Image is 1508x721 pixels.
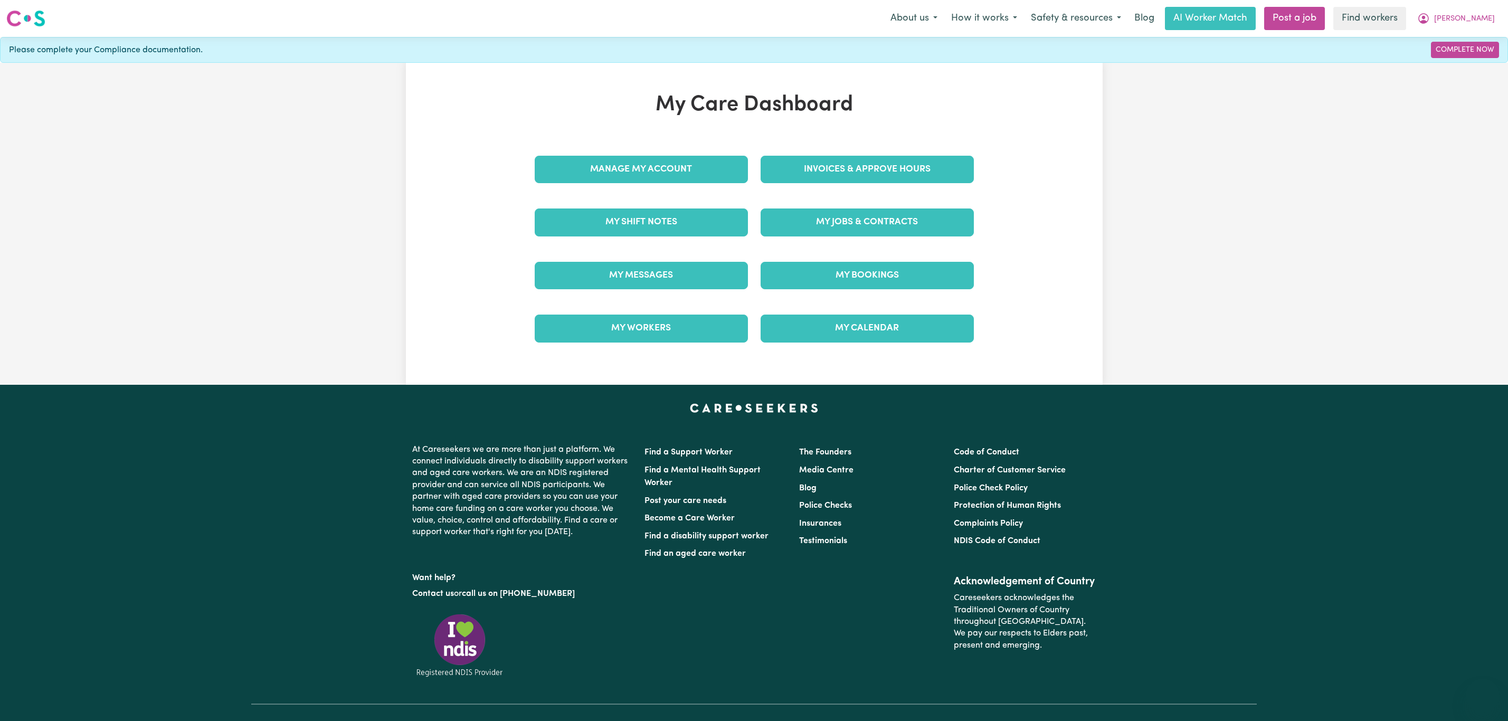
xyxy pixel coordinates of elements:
[535,315,748,342] a: My Workers
[761,315,974,342] a: My Calendar
[9,44,203,56] span: Please complete your Compliance documentation.
[644,466,761,487] a: Find a Mental Health Support Worker
[535,262,748,289] a: My Messages
[761,208,974,236] a: My Jobs & Contracts
[644,497,726,505] a: Post your care needs
[528,92,980,118] h1: My Care Dashboard
[644,549,746,558] a: Find an aged care worker
[412,590,454,598] a: Contact us
[1264,7,1325,30] a: Post a job
[644,448,733,457] a: Find a Support Worker
[954,519,1023,528] a: Complaints Policy
[761,156,974,183] a: Invoices & Approve Hours
[954,466,1066,475] a: Charter of Customer Service
[944,7,1024,30] button: How it works
[954,448,1019,457] a: Code of Conduct
[1434,13,1495,25] span: [PERSON_NAME]
[1024,7,1128,30] button: Safety & resources
[1333,7,1406,30] a: Find workers
[799,519,841,528] a: Insurances
[1165,7,1256,30] a: AI Worker Match
[1128,7,1161,30] a: Blog
[412,440,632,543] p: At Careseekers we are more than just a platform. We connect individuals directly to disability su...
[954,501,1061,510] a: Protection of Human Rights
[761,262,974,289] a: My Bookings
[799,466,853,475] a: Media Centre
[799,484,817,492] a: Blog
[535,156,748,183] a: Manage My Account
[799,537,847,545] a: Testimonials
[799,501,852,510] a: Police Checks
[6,6,45,31] a: Careseekers logo
[799,448,851,457] a: The Founders
[1466,679,1500,713] iframe: Button to launch messaging window, conversation in progress
[412,584,632,604] p: or
[644,514,735,523] a: Become a Care Worker
[954,575,1096,588] h2: Acknowledgement of Country
[1410,7,1502,30] button: My Account
[412,568,632,584] p: Want help?
[6,9,45,28] img: Careseekers logo
[954,537,1040,545] a: NDIS Code of Conduct
[535,208,748,236] a: My Shift Notes
[644,532,769,540] a: Find a disability support worker
[462,590,575,598] a: call us on [PHONE_NUMBER]
[1431,42,1499,58] a: Complete Now
[412,612,507,678] img: Registered NDIS provider
[954,588,1096,656] p: Careseekers acknowledges the Traditional Owners of Country throughout [GEOGRAPHIC_DATA]. We pay o...
[690,404,818,412] a: Careseekers home page
[884,7,944,30] button: About us
[954,484,1028,492] a: Police Check Policy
